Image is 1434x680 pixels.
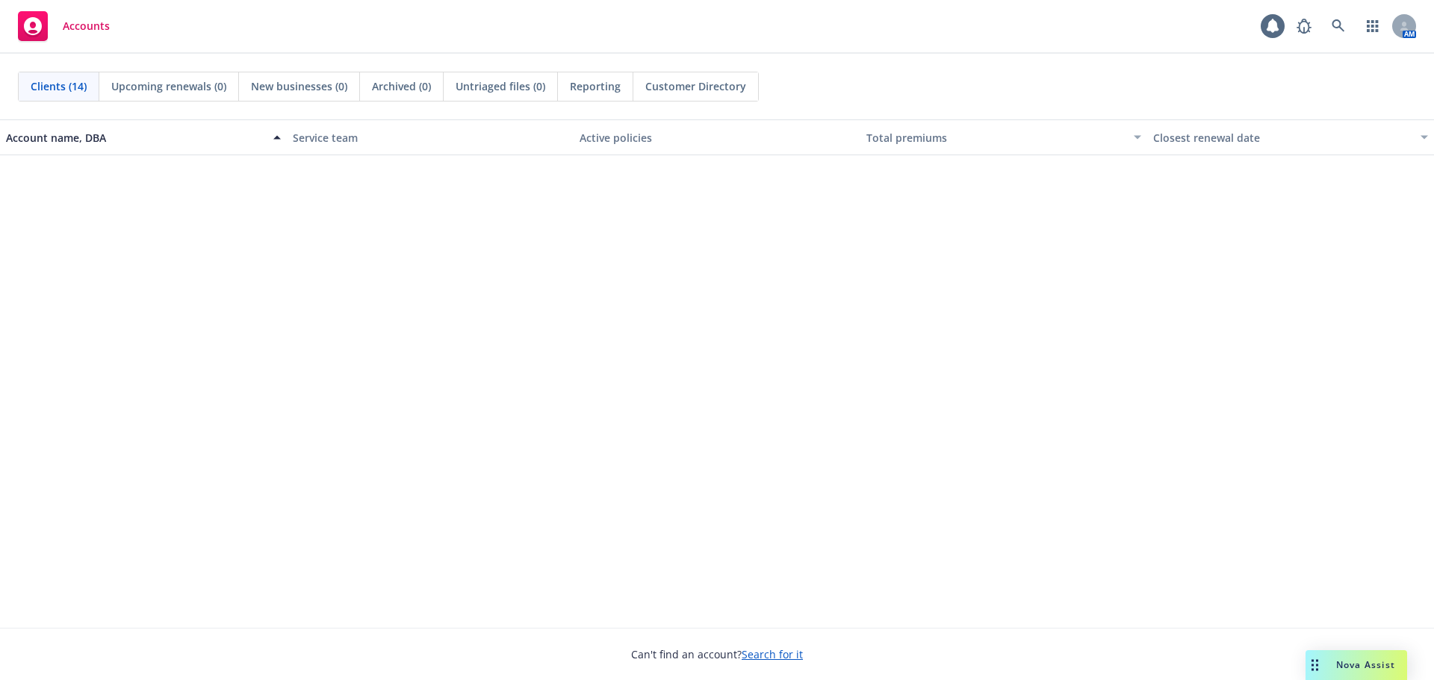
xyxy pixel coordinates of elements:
[1153,130,1412,146] div: Closest renewal date
[631,646,803,662] span: Can't find an account?
[570,78,621,94] span: Reporting
[12,5,116,47] a: Accounts
[63,20,110,32] span: Accounts
[111,78,226,94] span: Upcoming renewals (0)
[742,647,803,661] a: Search for it
[866,130,1125,146] div: Total premiums
[645,78,746,94] span: Customer Directory
[31,78,87,94] span: Clients (14)
[574,119,860,155] button: Active policies
[293,130,568,146] div: Service team
[287,119,574,155] button: Service team
[1147,119,1434,155] button: Closest renewal date
[456,78,545,94] span: Untriaged files (0)
[372,78,431,94] span: Archived (0)
[251,78,347,94] span: New businesses (0)
[860,119,1147,155] button: Total premiums
[1323,11,1353,41] a: Search
[1306,650,1407,680] button: Nova Assist
[580,130,854,146] div: Active policies
[6,130,264,146] div: Account name, DBA
[1336,658,1395,671] span: Nova Assist
[1289,11,1319,41] a: Report a Bug
[1306,650,1324,680] div: Drag to move
[1358,11,1388,41] a: Switch app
